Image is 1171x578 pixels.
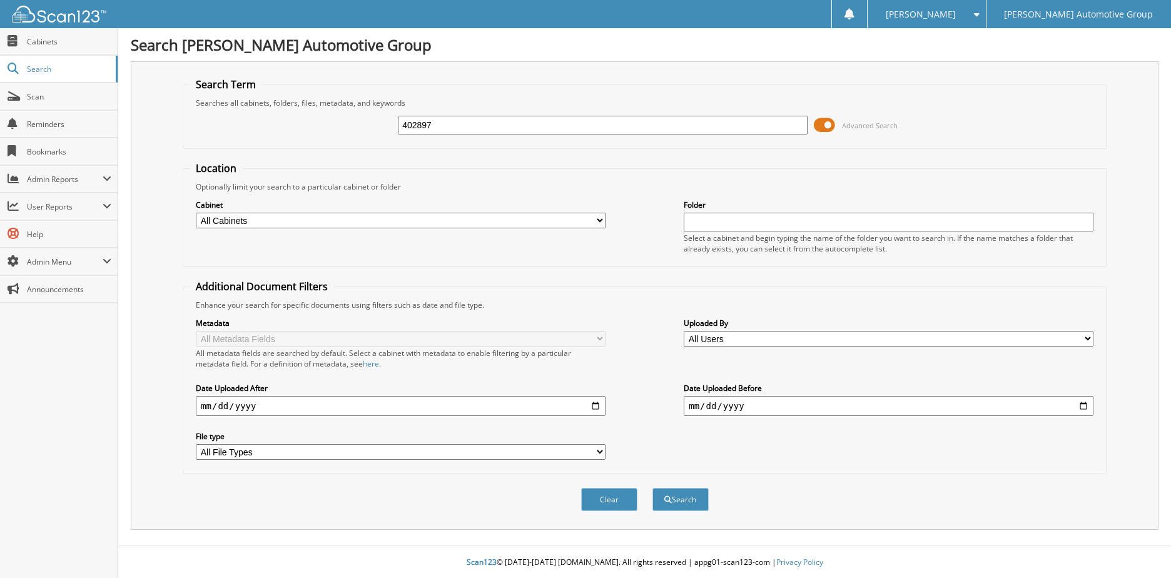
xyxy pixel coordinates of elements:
span: [PERSON_NAME] Automotive Group [1004,11,1153,18]
iframe: Chat Widget [1108,518,1171,578]
span: Reminders [27,119,111,129]
input: end [684,396,1093,416]
label: Date Uploaded Before [684,383,1093,393]
button: Search [652,488,709,511]
input: start [196,396,606,416]
img: scan123-logo-white.svg [13,6,106,23]
h1: Search [PERSON_NAME] Automotive Group [131,34,1158,55]
label: File type [196,431,606,442]
div: Searches all cabinets, folders, files, metadata, and keywords [190,98,1100,108]
span: Scan [27,91,111,102]
span: Cabinets [27,36,111,47]
div: © [DATE]-[DATE] [DOMAIN_NAME]. All rights reserved | appg01-scan123-com | [118,547,1171,578]
div: All metadata fields are searched by default. Select a cabinet with metadata to enable filtering b... [196,348,606,369]
span: Admin Reports [27,174,103,185]
span: Announcements [27,284,111,295]
span: Help [27,229,111,240]
legend: Location [190,161,243,175]
legend: Additional Document Filters [190,280,334,293]
legend: Search Term [190,78,262,91]
label: Cabinet [196,200,606,210]
label: Metadata [196,318,606,328]
span: User Reports [27,201,103,212]
button: Clear [581,488,637,511]
span: Bookmarks [27,146,111,157]
div: Select a cabinet and begin typing the name of the folder you want to search in. If the name match... [684,233,1093,254]
span: Scan123 [467,557,497,567]
span: Admin Menu [27,256,103,267]
label: Uploaded By [684,318,1093,328]
span: Search [27,64,109,74]
div: Enhance your search for specific documents using filters such as date and file type. [190,300,1100,310]
a: Privacy Policy [776,557,823,567]
label: Date Uploaded After [196,383,606,393]
div: Optionally limit your search to a particular cabinet or folder [190,181,1100,192]
label: Folder [684,200,1093,210]
a: here [363,358,379,369]
span: Advanced Search [842,121,898,130]
span: [PERSON_NAME] [886,11,956,18]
